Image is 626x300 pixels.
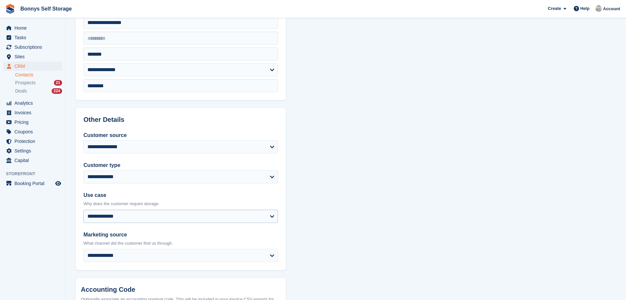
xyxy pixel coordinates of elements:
img: James Bonny [595,5,602,12]
h2: Other Details [83,116,278,123]
p: What channel did the customer find us through. [83,240,278,247]
a: Preview store [54,179,62,187]
a: menu [3,108,62,117]
a: menu [3,23,62,33]
a: menu [3,33,62,42]
span: Create [548,5,561,12]
span: Subscriptions [14,42,54,52]
span: Settings [14,146,54,155]
div: 224 [52,88,62,94]
span: Capital [14,156,54,165]
a: Contacts [15,72,62,78]
span: Prospects [15,80,35,86]
span: Deals [15,88,27,94]
span: Pricing [14,118,54,127]
a: menu [3,42,62,52]
span: CRM [14,62,54,71]
a: menu [3,137,62,146]
label: Marketing source [83,231,278,239]
a: Prospects 21 [15,79,62,86]
span: Account [603,6,620,12]
div: 21 [54,80,62,86]
span: Protection [14,137,54,146]
a: menu [3,52,62,61]
span: Invoices [14,108,54,117]
a: menu [3,179,62,188]
label: Customer source [83,131,278,139]
span: Analytics [14,98,54,108]
p: Why does the customer require storage. [83,201,278,207]
label: Use case [83,191,278,199]
a: menu [3,146,62,155]
span: Home [14,23,54,33]
span: Booking Portal [14,179,54,188]
a: menu [3,62,62,71]
a: menu [3,98,62,108]
a: menu [3,118,62,127]
img: stora-icon-8386f47178a22dfd0bd8f6a31ec36ba5ce8667c1dd55bd0f319d3a0aa187defe.svg [5,4,15,14]
span: Coupons [14,127,54,136]
a: menu [3,127,62,136]
span: Help [580,5,590,12]
a: Bonnys Self Storage [18,3,74,14]
span: Storefront [6,171,65,177]
span: Tasks [14,33,54,42]
a: Deals 224 [15,88,62,95]
span: Sites [14,52,54,61]
a: menu [3,156,62,165]
h2: Accounting Code [81,286,281,293]
label: Customer type [83,161,278,169]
